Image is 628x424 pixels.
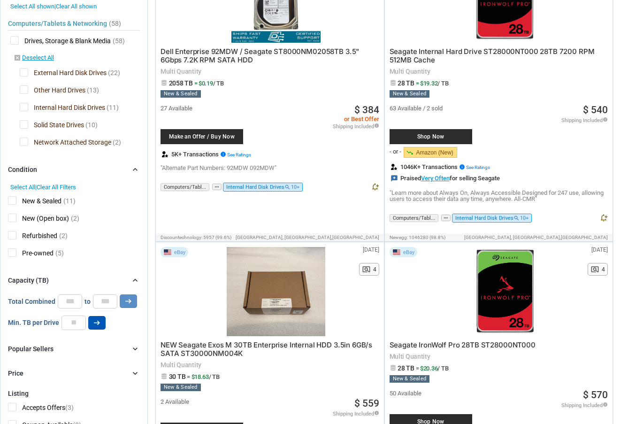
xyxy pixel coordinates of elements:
[513,215,520,221] i: search
[437,80,448,87] span: / TB
[163,249,172,255] img: USA Flag
[113,37,125,45] span: (58)
[14,54,54,62] a: disabled_by_defaultDeselect All
[441,215,451,222] button: more_horiz
[602,267,605,272] span: 4
[603,117,608,122] i: info
[10,3,138,10] div: |
[130,369,140,378] i: chevron_right
[390,105,443,111] span: 63 Available / 2 sold
[85,85,99,97] span: (13)
[391,164,397,170] img: review.svg
[169,373,186,380] span: 30 TB
[8,344,54,354] div: Popular Sellers
[8,298,55,305] span: Total Combined
[223,183,303,192] span: Internal Hard Disk Drives
[520,215,528,221] span: 10+
[8,214,69,225] span: New (Open box)
[390,214,438,222] span: Computers/Tabl...
[8,319,59,326] span: Min. TB per Drive
[55,249,64,257] span: (5)
[354,105,379,115] a: $ 384
[10,184,35,191] span: Select All
[161,183,209,191] span: Computers/Tabl...
[390,353,608,360] span: Multi Quantity
[394,134,467,139] span: Shop Now
[590,265,599,274] span: pageview
[212,184,222,190] span: more_horiz
[374,410,379,416] i: info
[390,90,430,98] div: New & Sealed
[354,399,379,409] a: $ 559
[92,318,101,327] i: arrow_right_alt
[8,20,107,27] span: Computers/Tablets & Networking
[390,68,608,75] span: Multi Quantity
[390,190,608,202] p: "Learn more about Always On, Always Accessible Designed for 247 use, allowing users to access the...
[437,365,448,372] span: / TB
[464,235,608,240] span: [GEOGRAPHIC_DATA], [GEOGRAPHIC_DATA],[GEOGRAPHIC_DATA]
[421,175,450,182] a: Very Often
[583,105,608,115] a: $ 540
[374,123,379,128] i: info
[599,214,608,222] i: notification_add
[171,151,251,157] span: 5K+ Transactions
[8,231,57,243] span: Refurbished
[161,340,372,358] span: NEW Seagate Exos M 30TB Enterprise Internal HDD 3.5in 6GB/s SATA ST30000NM004K
[14,54,21,62] i: disabled_by_default
[599,214,608,224] button: notification_add
[390,48,595,64] a: Seagate Internal Hard Drive ST28000NT000 28TB 7200 RPM 512MB Cache
[390,375,430,383] div: New & Sealed
[10,36,111,48] span: Drives, Storage & Blank Media
[10,184,138,191] div: |
[63,197,76,205] span: (11)
[227,152,251,157] span: See Ratings
[392,249,401,255] img: USA Flag
[161,105,192,111] span: 27 Available
[390,120,488,144] a: Shop Now
[8,390,140,397] div: Listing
[20,68,107,80] span: External Hard Disk Drives
[466,165,490,170] span: See Ratings
[8,248,54,260] span: Pre-owned
[88,316,106,330] button: arrow_right_alt
[8,196,61,208] span: New & Sealed
[37,184,76,191] span: Clear All Filters
[390,47,595,64] span: Seagate Internal Hard Drive ST28000NT000 28TB 7200 RPM 512MB Cache
[583,390,608,400] a: $ 570
[333,410,379,416] span: Shipping Included
[161,165,379,171] p: "Alternate Part Numbers: 92MDW 092MDW"
[124,297,133,306] i: arrow_right_alt
[561,402,608,408] span: Shipping Included
[561,117,608,123] span: Shipping Included
[165,134,238,139] span: Make an Offer / Buy Now
[20,103,105,115] span: Internal Hard Disk Drives
[203,235,231,240] span: 5957 (99.6%)
[291,184,299,190] span: 10+
[161,362,379,368] span: Multi Quantity
[162,151,168,157] img: review.svg
[284,184,291,190] i: search
[603,402,608,407] i: info
[373,267,376,272] span: 4
[71,215,79,222] span: (2)
[169,79,193,87] span: 2058 TB
[236,235,379,240] span: [GEOGRAPHIC_DATA], [GEOGRAPHIC_DATA],[GEOGRAPHIC_DATA]
[161,235,202,240] span: discountechnology:
[59,232,68,239] span: (2)
[120,294,137,308] button: arrow_right_alt
[406,149,414,156] span: trending_down
[333,123,379,129] span: Shipping Included
[105,103,119,115] span: (11)
[161,48,359,64] a: Dell Enterprise 92MDW / Seagate ST8000NM02058TB 3.5" 6Gbps 7.2K RPM SATA HDD
[398,364,414,372] span: 28 TB
[398,79,414,87] span: 28 TB
[390,340,536,349] span: Seagate IronWolf Pro 28TB ST28000NT000
[161,120,259,149] a: Make an Offer / Buy Now
[194,80,224,87] span: = $0.19
[130,344,140,354] i: chevron_right
[591,247,608,253] span: [DATE]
